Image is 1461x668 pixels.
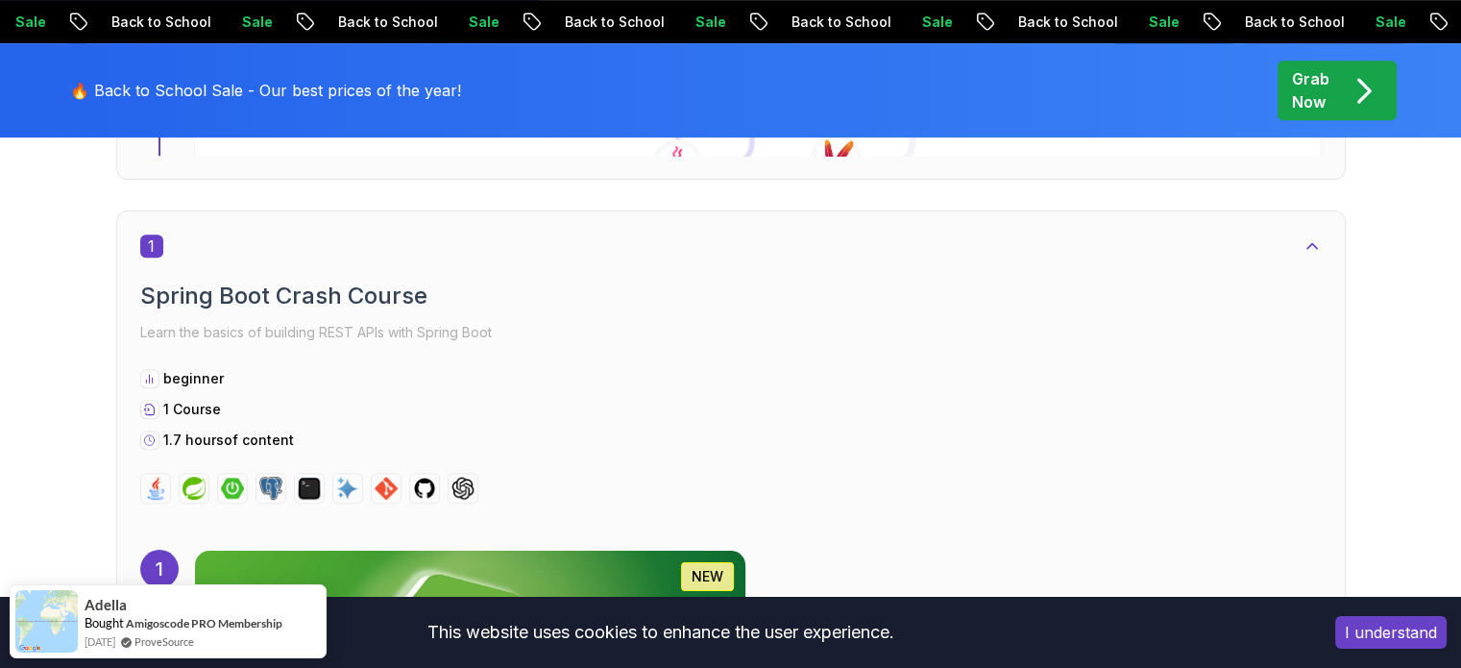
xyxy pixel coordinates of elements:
img: chatgpt logo [451,477,475,500]
img: terminal logo [298,477,321,500]
div: This website uses cookies to enhance the user experience. [14,611,1306,654]
img: spring logo [183,477,206,500]
a: Amigoscode PRO Membership [126,615,282,631]
img: provesource social proof notification image [15,590,78,653]
p: Learn the basics of building REST APIs with Spring Boot [140,319,1322,346]
p: Back to School [548,12,679,32]
button: Accept cookies [1335,616,1447,649]
h2: Spring Boot Crash Course [140,281,1322,311]
p: Grab Now [1292,67,1329,113]
p: Back to School [322,12,452,32]
span: [DATE] [85,633,115,650]
img: spring-boot logo [221,477,244,500]
p: Sale [226,12,287,32]
p: Sale [452,12,514,32]
p: Sale [906,12,967,32]
span: Adella [85,597,127,613]
p: Sale [1359,12,1421,32]
img: java logo [144,477,167,500]
p: Sale [1132,12,1194,32]
p: 🔥 Back to School Sale - Our best prices of the year! [70,79,461,102]
p: Back to School [1229,12,1359,32]
img: ai logo [336,477,359,500]
span: Bought [85,615,124,631]
p: beginner [163,369,224,388]
p: 1.7 hours of content [163,431,294,450]
p: Back to School [95,12,226,32]
a: ProveSource [134,633,194,650]
span: 1 [140,235,163,258]
p: NEW [692,567,723,586]
span: 1 Course [163,401,221,417]
div: 1 [140,550,179,588]
p: Back to School [1002,12,1132,32]
p: Sale [679,12,741,32]
img: git logo [375,477,398,500]
p: Back to School [775,12,906,32]
img: github logo [413,477,436,500]
img: postgres logo [259,477,282,500]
